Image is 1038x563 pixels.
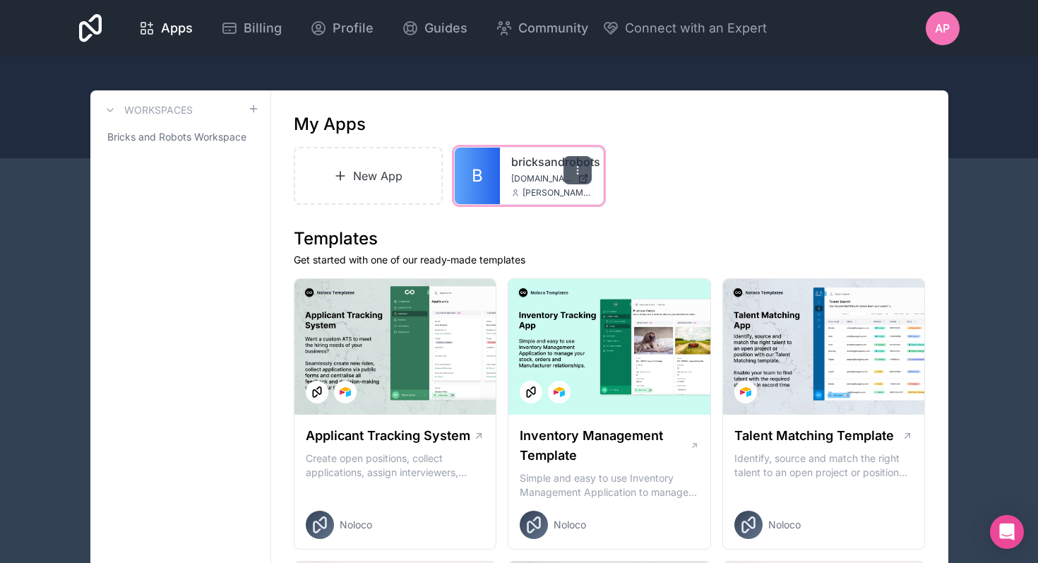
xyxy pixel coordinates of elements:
a: Profile [299,13,385,44]
span: Noloco [340,518,372,532]
h1: Templates [294,227,926,250]
span: Noloco [768,518,801,532]
a: Billing [210,13,293,44]
div: Open Intercom Messenger [990,515,1024,549]
span: [PERSON_NAME][EMAIL_ADDRESS][DOMAIN_NAME] [523,187,592,198]
a: [DOMAIN_NAME] [511,173,592,184]
span: Community [518,18,588,38]
h3: Workspaces [124,103,193,117]
p: Identify, source and match the right talent to an open project or position with our Talent Matchi... [734,451,914,480]
span: Bricks and Robots Workspace [107,130,246,144]
a: Community [484,13,599,44]
a: bricksandrobots [511,153,592,170]
span: AP [935,20,950,37]
img: Airtable Logo [554,386,565,398]
a: Apps [127,13,204,44]
h1: Inventory Management Template [520,426,689,466]
h1: Talent Matching Template [734,426,894,446]
p: Get started with one of our ready-made templates [294,253,926,267]
span: Apps [161,18,193,38]
span: Billing [244,18,282,38]
img: Airtable Logo [340,386,351,398]
span: Connect with an Expert [625,18,767,38]
a: B [455,148,500,204]
p: Simple and easy to use Inventory Management Application to manage your stock, orders and Manufact... [520,471,699,499]
span: Profile [333,18,374,38]
p: Create open positions, collect applications, assign interviewers, centralise candidate feedback a... [306,451,485,480]
span: Guides [424,18,467,38]
img: Airtable Logo [740,386,751,398]
a: Bricks and Robots Workspace [102,124,259,150]
button: Connect with an Expert [602,18,767,38]
span: Noloco [554,518,586,532]
h1: Applicant Tracking System [306,426,470,446]
span: [DOMAIN_NAME] [511,173,572,184]
a: Guides [390,13,479,44]
a: Workspaces [102,102,193,119]
span: B [472,165,483,187]
a: New App [294,147,443,205]
h1: My Apps [294,113,366,136]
